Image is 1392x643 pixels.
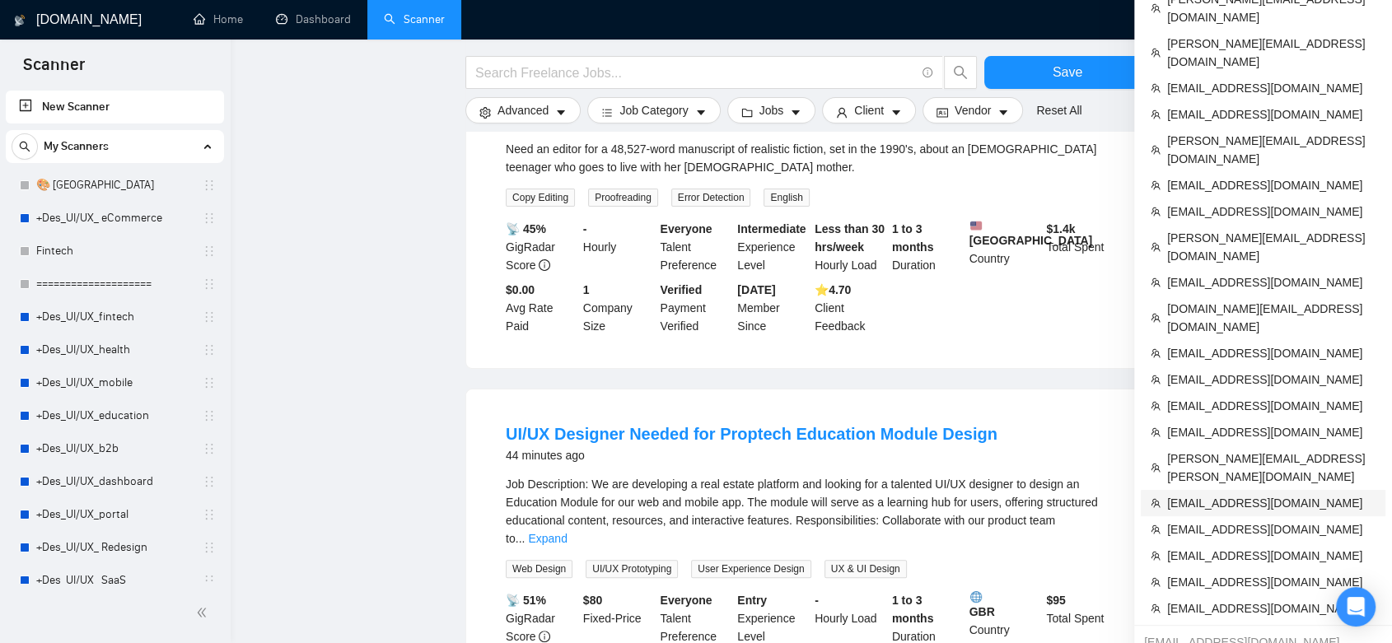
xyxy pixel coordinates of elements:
span: caret-down [890,106,902,119]
div: Need an editor for a 48,527-word manuscript of realistic fiction, set in the 1990's, about an Eng... [506,140,1117,176]
b: $ 95 [1046,594,1065,607]
span: team [1151,427,1161,437]
span: team [1151,83,1161,93]
span: caret-down [997,106,1009,119]
span: team [1151,313,1161,323]
span: [EMAIL_ADDRESS][DOMAIN_NAME] [1167,176,1376,194]
span: team [1151,277,1161,287]
span: [EMAIL_ADDRESS][DOMAIN_NAME] [1167,203,1376,221]
span: holder [203,442,216,455]
span: Job Description: We are developing a real estate platform and looking for a talented UI/UX design... [506,478,1098,545]
span: team [1151,180,1161,190]
span: holder [203,475,216,488]
span: Client [854,101,884,119]
a: ==================== [36,268,193,301]
span: [EMAIL_ADDRESS][DOMAIN_NAME] [1167,344,1376,362]
span: UX & UI Design [824,560,907,578]
a: UI/UX Designer Needed for Proptech Education Module Design [506,425,997,443]
img: 🇺🇸 [970,220,982,231]
b: Less than 30 hrs/week [815,222,885,254]
span: [EMAIL_ADDRESS][DOMAIN_NAME] [1167,494,1376,512]
span: Job Category [619,101,688,119]
span: [EMAIL_ADDRESS][DOMAIN_NAME] [1167,547,1376,565]
span: info-circle [923,68,933,78]
li: New Scanner [6,91,224,123]
div: Experience Level [734,220,811,274]
span: UI/UX Prototyping [586,560,678,578]
div: 44 minutes ago [506,445,997,465]
button: userClientcaret-down [822,97,916,123]
a: searchScanner [384,12,445,26]
span: [EMAIL_ADDRESS][DOMAIN_NAME] [1167,397,1376,415]
span: team [1151,463,1161,473]
b: [GEOGRAPHIC_DATA] [969,220,1093,247]
span: team [1151,3,1161,13]
a: +Des_UI/UX_b2b [36,432,193,465]
span: team [1151,348,1161,358]
a: +Des_UI/UX_health [36,333,193,366]
a: Reset All [1036,101,1081,119]
span: team [1151,207,1161,217]
div: Client Feedback [811,281,889,335]
button: search [944,56,977,89]
b: ⭐️ 4.70 [815,283,851,296]
button: folderJobscaret-down [727,97,816,123]
b: 📡 45% [506,222,546,235]
span: [PERSON_NAME][EMAIL_ADDRESS][DOMAIN_NAME] [1167,35,1376,71]
b: 1 to 3 months [892,222,934,254]
span: English [764,189,809,207]
span: Copy Editing [506,189,575,207]
img: logo [14,7,26,34]
div: Talent Preference [657,220,735,274]
span: team [1151,577,1161,587]
span: holder [203,574,216,587]
b: Everyone [661,222,712,235]
button: idcardVendorcaret-down [923,97,1023,123]
div: Total Spent [1043,220,1120,274]
span: Error Detection [671,189,751,207]
span: Scanner [10,53,98,87]
span: holder [203,376,216,389]
span: [PERSON_NAME][EMAIL_ADDRESS][DOMAIN_NAME] [1167,132,1376,168]
span: holder [203,179,216,192]
div: Member Since [734,281,811,335]
b: [DATE] [737,283,775,296]
span: team [1151,603,1161,613]
span: team [1151,109,1161,119]
span: holder [203,212,216,225]
span: team [1151,551,1161,561]
button: Save [984,56,1151,89]
button: barsJob Categorycaret-down [587,97,720,123]
a: +Des_UI/UX_ eCommerce [36,202,193,235]
span: team [1151,498,1161,508]
div: GigRadar Score [502,220,580,274]
a: dashboardDashboard [276,12,351,26]
a: New Scanner [19,91,211,123]
div: Payment Verified [657,281,735,335]
span: Web Design [506,560,572,578]
span: holder [203,508,216,521]
span: idcard [937,106,948,119]
span: double-left [196,604,213,621]
a: +Des_UI/UX_education [36,399,193,432]
span: team [1151,145,1161,155]
span: search [945,65,976,80]
span: info-circle [539,631,550,642]
a: +Des_UI/UX_mobile [36,366,193,399]
span: My Scanners [44,130,109,163]
span: [EMAIL_ADDRESS][DOMAIN_NAME] [1167,370,1376,389]
span: info-circle [539,259,550,271]
span: bars [601,106,613,119]
div: Duration [889,220,966,274]
b: 📡 51% [506,594,546,607]
span: team [1151,48,1161,58]
span: holder [203,343,216,356]
span: [EMAIL_ADDRESS][DOMAIN_NAME] [1167,105,1376,123]
span: Jobs [759,101,784,119]
span: team [1151,401,1161,411]
b: $ 1.4k [1046,222,1075,235]
b: Intermediate [737,222,806,235]
span: [EMAIL_ADDRESS][DOMAIN_NAME] [1167,79,1376,97]
span: [EMAIL_ADDRESS][DOMAIN_NAME] [1167,273,1376,291]
a: Expand [528,532,567,545]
